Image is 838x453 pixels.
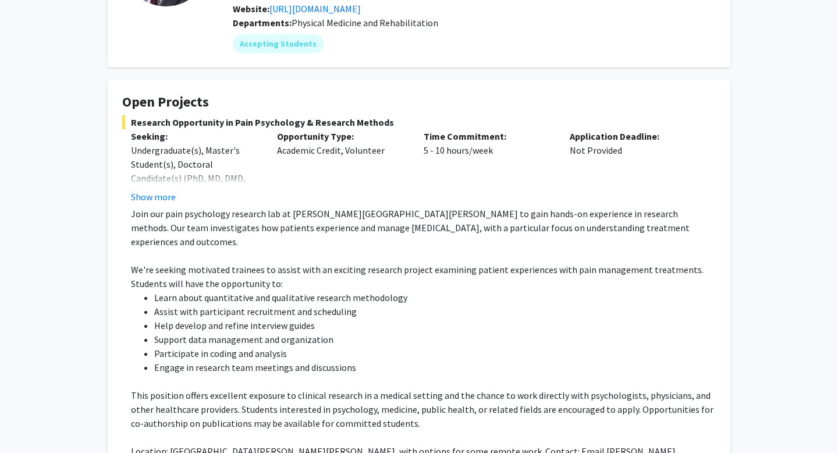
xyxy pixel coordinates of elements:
div: Not Provided [561,129,707,204]
span: Research Opportunity in Pain Psychology & Research Methods [122,115,716,129]
li: Assist with participant recruitment and scheduling [154,305,716,318]
li: Support data management and organization [154,332,716,346]
p: Join our pain psychology research lab at [PERSON_NAME][GEOGRAPHIC_DATA][PERSON_NAME] to gain hand... [131,207,716,249]
p: We're seeking motivated trainees to assist with an exciting research project examining patient ex... [131,263,716,291]
span: Physical Medicine and Rehabilitation [292,17,438,29]
li: Participate in coding and analysis [154,346,716,360]
h4: Open Projects [122,94,716,111]
div: 5 - 10 hours/week [415,129,561,204]
li: Help develop and refine interview guides [154,318,716,332]
div: Undergraduate(s), Master's Student(s), Doctoral Candidate(s) (PhD, MD, DMD, PharmD, etc.), Postdo... [131,143,260,241]
div: Academic Credit, Volunteer [268,129,414,204]
p: Application Deadline: [570,129,698,143]
b: Departments: [233,17,292,29]
iframe: Chat [9,401,49,444]
li: Learn about quantitative and qualitative research methodology [154,291,716,305]
p: Opportunity Type: [277,129,406,143]
button: Show more [131,190,176,204]
p: Seeking: [131,129,260,143]
b: Website: [233,3,269,15]
p: Time Commitment: [424,129,552,143]
li: Engage in research team meetings and discussions [154,360,716,374]
p: This position offers excellent exposure to clinical research in a medical setting and the chance ... [131,388,716,430]
mat-chip: Accepting Students [233,34,324,53]
a: Opens in a new tab [269,3,361,15]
